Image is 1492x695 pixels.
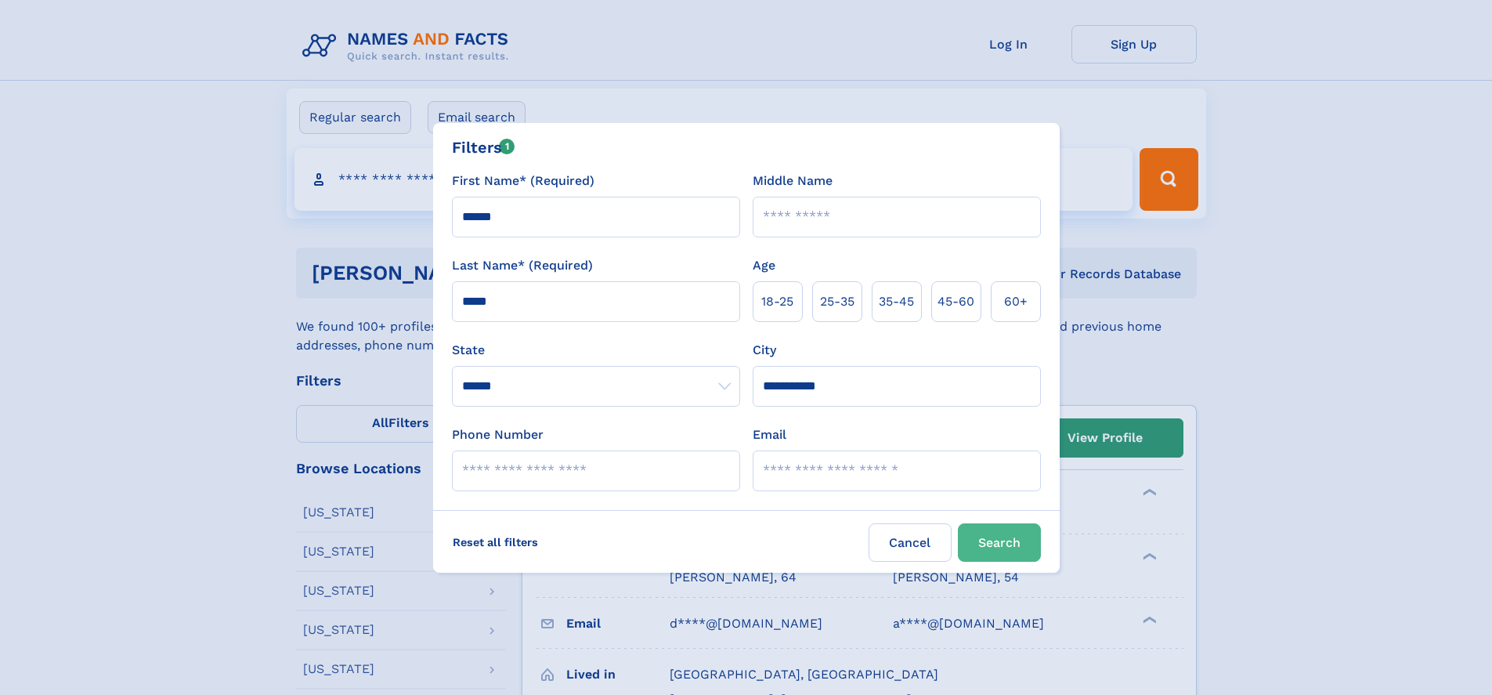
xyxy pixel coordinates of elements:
[958,523,1041,562] button: Search
[753,341,776,360] label: City
[753,425,786,444] label: Email
[452,425,544,444] label: Phone Number
[879,292,914,311] span: 35‑45
[452,341,740,360] label: State
[452,136,515,159] div: Filters
[452,172,594,190] label: First Name* (Required)
[443,523,548,561] label: Reset all filters
[1004,292,1028,311] span: 60+
[452,256,593,275] label: Last Name* (Required)
[753,256,775,275] label: Age
[869,523,952,562] label: Cancel
[753,172,833,190] label: Middle Name
[937,292,974,311] span: 45‑60
[820,292,854,311] span: 25‑35
[761,292,793,311] span: 18‑25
